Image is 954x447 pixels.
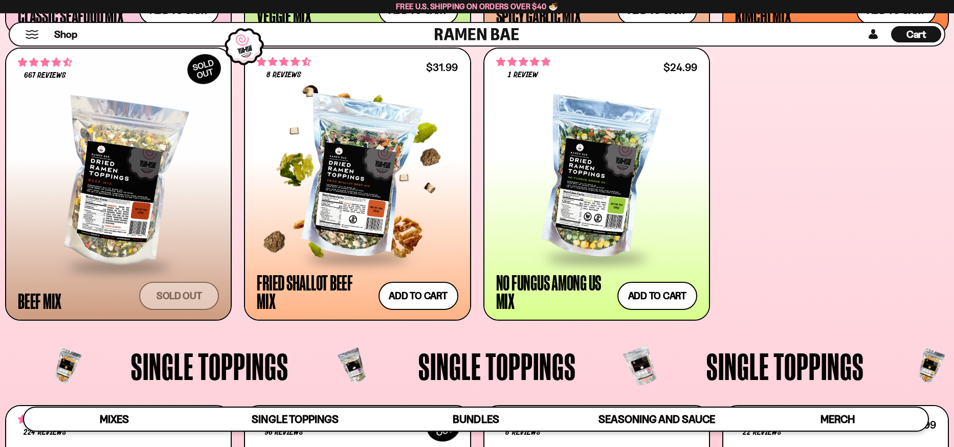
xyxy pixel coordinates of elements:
[182,49,226,90] div: SOLD OUT
[508,71,538,79] span: 1 review
[24,408,205,431] a: Mixes
[5,48,232,320] a: SOLDOUT 4.64 stars 667 reviews Beef Mix Sold out
[566,408,747,431] a: Seasoning and Sauce
[747,408,928,431] a: Merch
[264,429,303,437] span: 96 reviews
[418,347,576,385] span: Single Toppings
[598,413,715,426] span: Seasoning and Sauce
[54,26,77,42] a: Shop
[54,28,77,41] span: Shop
[18,413,72,426] span: 4.76 stars
[706,347,864,385] span: Single Toppings
[663,62,697,72] div: $24.99
[496,55,550,69] span: 5.00 stars
[252,413,338,426] span: Single Toppings
[25,30,39,39] button: Mobile Menu Trigger
[379,282,458,310] button: Add to cart
[426,62,458,72] div: $31.99
[505,429,540,437] span: 8 reviews
[257,55,311,69] span: 4.62 stars
[18,292,61,310] div: Beef Mix
[617,282,697,310] button: Add to cart
[453,413,499,426] span: Bundles
[131,347,289,385] span: Single Toppings
[100,413,129,426] span: Mixes
[267,71,301,79] span: 8 reviews
[496,273,612,310] div: No Fungus Among Us Mix
[257,273,373,310] div: Fried Shallot Beef Mix
[24,72,66,80] span: 667 reviews
[24,429,66,437] span: 224 reviews
[906,28,926,40] span: Cart
[386,408,566,431] a: Bundles
[891,23,941,46] a: Cart
[483,48,710,320] a: 5.00 stars 1 review $24.99 No Fungus Among Us Mix Add to cart
[743,429,782,437] span: 22 reviews
[396,2,558,11] span: Free U.S. Shipping on Orders over $40 🍜
[244,48,471,320] a: 4.62 stars 8 reviews $31.99 Fried Shallot Beef Mix Add to cart
[18,56,72,69] span: 4.64 stars
[820,413,855,426] span: Merch
[205,408,385,431] a: Single Toppings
